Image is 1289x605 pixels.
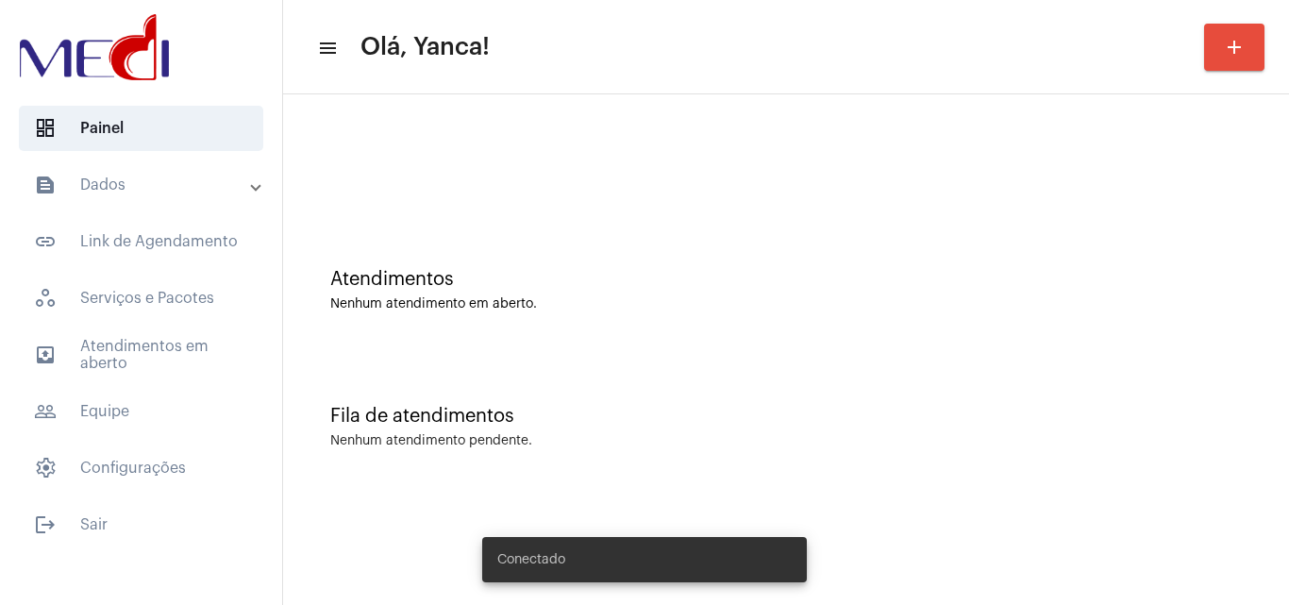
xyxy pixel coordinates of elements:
span: sidenav icon [34,287,57,310]
span: Link de Agendamento [19,219,263,264]
mat-expansion-panel-header: sidenav iconDados [11,162,282,208]
div: Nenhum atendimento pendente. [330,434,532,448]
mat-icon: add [1223,36,1246,59]
mat-icon: sidenav icon [34,344,57,366]
span: Atendimentos em aberto [19,332,263,378]
mat-icon: sidenav icon [34,400,57,423]
span: Serviços e Pacotes [19,276,263,321]
mat-icon: sidenav icon [34,513,57,536]
span: Painel [19,106,263,151]
div: Fila de atendimentos [330,406,1242,427]
mat-icon: sidenav icon [34,174,57,196]
span: Conectado [497,550,565,569]
div: Atendimentos [330,269,1242,290]
span: sidenav icon [34,457,57,479]
mat-icon: sidenav icon [317,37,336,59]
span: sidenav icon [34,117,57,140]
span: Equipe [19,389,263,434]
mat-panel-title: Dados [34,174,252,196]
span: Olá, Yanca! [360,32,490,62]
mat-icon: sidenav icon [34,230,57,253]
img: d3a1b5fa-500b-b90f-5a1c-719c20e9830b.png [15,9,174,85]
div: Nenhum atendimento em aberto. [330,297,1242,311]
span: Configurações [19,445,263,491]
span: Sair [19,502,263,547]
